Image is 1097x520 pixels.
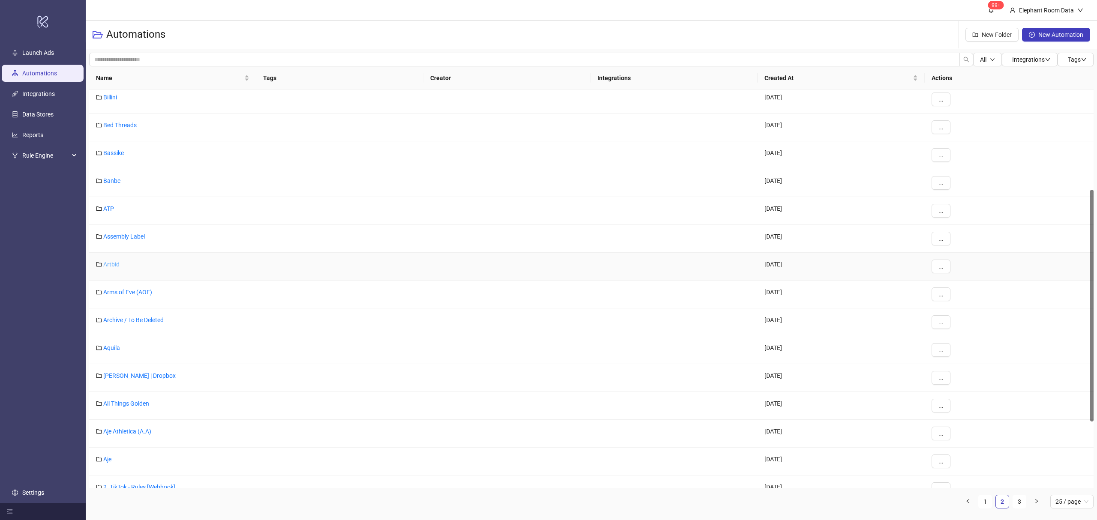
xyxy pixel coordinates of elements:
[22,111,54,118] a: Data Stores
[758,114,925,141] div: [DATE]
[758,281,925,308] div: [DATE]
[103,372,176,379] a: [PERSON_NAME] | Dropbox
[932,399,950,412] button: ...
[932,343,950,357] button: ...
[1034,499,1039,504] span: right
[1068,56,1087,63] span: Tags
[96,233,102,239] span: folder
[1012,56,1051,63] span: Integrations
[988,1,1004,9] sup: 1577
[965,28,1019,42] button: New Folder
[1002,53,1058,66] button: Integrationsdown
[103,289,152,296] a: Arms of Eve (AOE)
[93,30,103,40] span: folder-open
[1010,7,1016,13] span: user
[96,178,102,184] span: folder
[22,131,43,138] a: Reports
[103,317,164,323] a: Archive / To Be Deleted
[938,235,944,242] span: ...
[1013,495,1026,508] a: 3
[1081,57,1087,63] span: down
[96,428,102,434] span: folder
[932,93,950,106] button: ...
[96,261,102,267] span: folder
[423,66,590,90] th: Creator
[979,495,992,508] a: 1
[103,233,145,240] a: Assembly Label
[932,148,950,162] button: ...
[96,73,243,83] span: Name
[103,205,114,212] a: ATP
[758,308,925,336] div: [DATE]
[938,207,944,214] span: ...
[1022,28,1090,42] button: New Automation
[103,149,124,156] a: Bassike
[22,489,44,496] a: Settings
[96,484,102,490] span: folder
[925,66,1094,90] th: Actions
[932,204,950,218] button: ...
[938,430,944,437] span: ...
[932,120,950,134] button: ...
[1030,495,1043,508] li: Next Page
[96,289,102,295] span: folder
[1058,53,1094,66] button: Tagsdown
[932,232,950,245] button: ...
[758,392,925,420] div: [DATE]
[1029,32,1035,38] span: plus-circle
[22,49,54,56] a: Launch Ads
[978,495,992,508] li: 1
[938,402,944,409] span: ...
[1050,495,1094,508] div: Page Size
[990,57,995,62] span: down
[96,345,102,351] span: folder
[22,147,69,164] span: Rule Engine
[961,495,975,508] button: left
[932,371,950,385] button: ...
[758,253,925,281] div: [DATE]
[12,152,18,158] span: fork
[1030,495,1043,508] button: right
[96,317,102,323] span: folder
[972,32,978,38] span: folder-add
[938,319,944,326] span: ...
[1077,7,1083,13] span: down
[758,336,925,364] div: [DATE]
[996,495,1009,508] a: 2
[96,400,102,406] span: folder
[96,94,102,100] span: folder
[758,86,925,114] div: [DATE]
[96,150,102,156] span: folder
[938,152,944,158] span: ...
[103,122,137,129] a: Bed Threads
[758,448,925,475] div: [DATE]
[973,53,1002,66] button: Alldown
[932,176,950,190] button: ...
[1013,495,1026,508] li: 3
[932,482,950,496] button: ...
[938,263,944,270] span: ...
[758,420,925,448] div: [DATE]
[932,427,950,440] button: ...
[7,508,13,514] span: menu-fold
[938,179,944,186] span: ...
[96,456,102,462] span: folder
[764,73,911,83] span: Created At
[938,458,944,465] span: ...
[1016,6,1077,15] div: Elephant Room Data
[758,197,925,225] div: [DATE]
[103,94,117,101] a: Billini
[103,261,120,268] a: Artbid
[22,70,57,77] a: Automations
[988,7,994,13] span: bell
[590,66,758,90] th: Integrations
[982,31,1012,38] span: New Folder
[103,177,120,184] a: Banbe
[932,454,950,468] button: ...
[103,344,120,351] a: Aquila
[103,400,149,407] a: All Things Golden
[1055,495,1088,508] span: 25 / page
[961,495,975,508] li: Previous Page
[89,66,256,90] th: Name
[96,206,102,212] span: folder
